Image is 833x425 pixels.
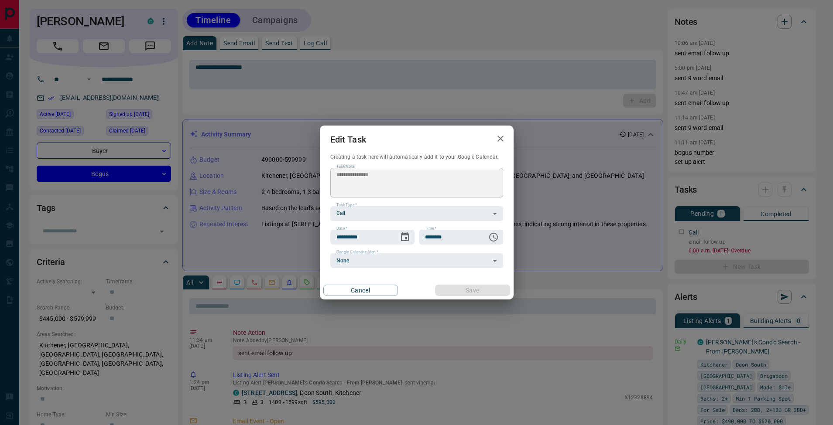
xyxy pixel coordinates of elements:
[336,249,378,255] label: Google Calendar Alert
[320,126,377,153] h2: Edit Task
[323,285,398,296] button: Cancel
[485,228,502,246] button: Choose time, selected time is 6:00 AM
[425,226,436,231] label: Time
[330,206,503,221] div: Call
[336,226,347,231] label: Date
[330,153,503,161] p: Creating a task here will automatically add it to your Google Calendar.
[336,202,357,208] label: Task Type
[396,228,414,246] button: Choose date, selected date is Aug 20, 2025
[336,164,354,170] label: Task Note
[330,253,503,268] div: None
